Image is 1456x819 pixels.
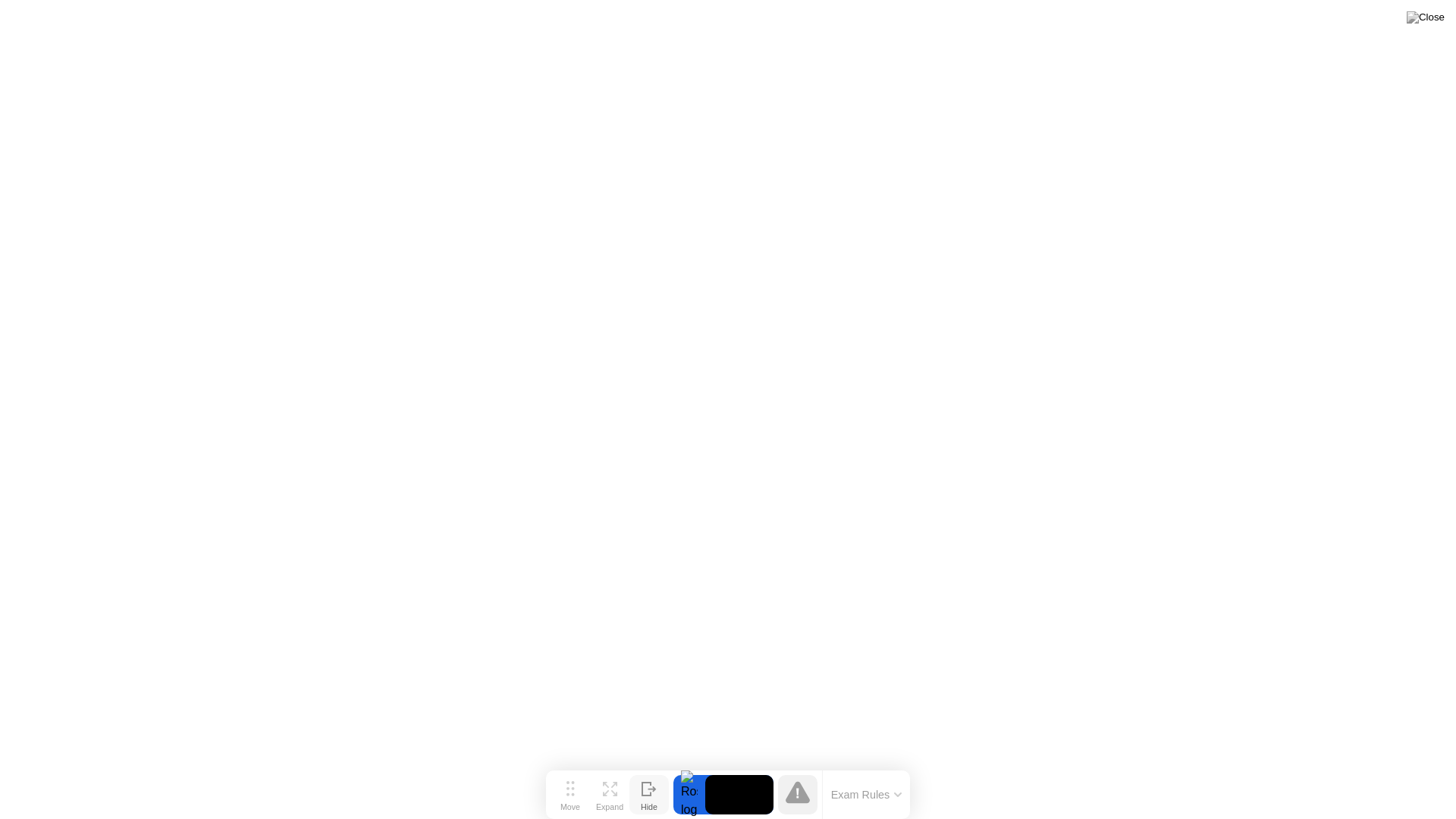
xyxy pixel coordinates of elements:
[560,802,580,811] div: Move
[641,802,657,811] div: Hide
[1407,11,1445,24] img: Close
[590,775,629,814] button: Expand
[551,775,590,814] button: Move
[596,802,623,811] div: Expand
[827,788,907,802] button: Exam Rules
[629,775,669,814] button: Hide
